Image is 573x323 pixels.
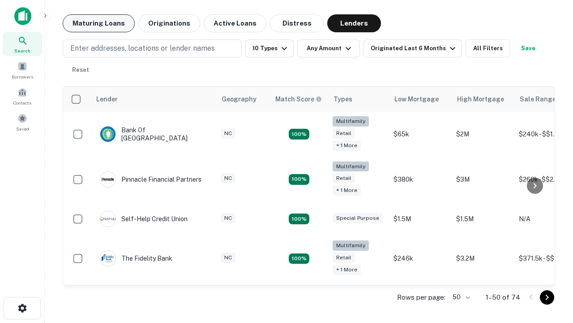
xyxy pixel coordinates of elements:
[14,7,31,25] img: capitalize-icon.png
[452,112,514,157] td: $2M
[100,250,172,266] div: The Fidelity Bank
[270,14,324,32] button: Distress
[389,157,452,202] td: $380k
[389,112,452,157] td: $65k
[100,127,115,142] img: picture
[221,213,235,223] div: NC
[63,14,135,32] button: Maturing Loans
[100,211,188,227] div: Self-help Credit Union
[363,39,462,57] button: Originated Last 6 Months
[333,265,361,275] div: + 1 more
[289,129,309,140] div: Matching Properties: 17, hasApolloMatch: undefined
[333,213,383,223] div: Special Purpose
[328,87,389,112] th: Types
[3,32,42,56] a: Search
[466,39,510,57] button: All Filters
[333,253,355,263] div: Retail
[457,94,504,105] div: High Mortgage
[221,128,235,139] div: NC
[520,94,556,105] div: Sale Range
[333,128,355,139] div: Retail
[289,174,309,185] div: Matching Properties: 17, hasApolloMatch: undefined
[66,61,95,79] button: Reset
[221,253,235,263] div: NC
[16,125,29,132] span: Saved
[452,157,514,202] td: $3M
[275,94,322,104] div: Capitalize uses an advanced AI algorithm to match your search with the best lender. The match sco...
[63,39,242,57] button: Enter addresses, locations or lender names
[289,253,309,264] div: Matching Properties: 10, hasApolloMatch: undefined
[275,94,320,104] h6: Match Score
[371,43,458,54] div: Originated Last 6 Months
[138,14,200,32] button: Originations
[100,171,201,188] div: Pinnacle Financial Partners
[3,58,42,82] a: Borrowers
[333,116,369,127] div: Multifamily
[270,87,328,112] th: Capitalize uses an advanced AI algorithm to match your search with the best lender. The match sco...
[100,211,115,227] img: picture
[333,240,369,251] div: Multifamily
[216,87,270,112] th: Geography
[452,202,514,236] td: $1.5M
[14,47,30,54] span: Search
[394,94,439,105] div: Low Mortgage
[96,94,118,105] div: Lender
[204,14,266,32] button: Active Loans
[221,173,235,183] div: NC
[13,99,31,106] span: Contacts
[70,43,215,54] p: Enter addresses, locations or lender names
[3,110,42,134] a: Saved
[514,39,543,57] button: Save your search to get updates of matches that match your search criteria.
[397,292,445,303] p: Rows per page:
[389,87,452,112] th: Low Mortgage
[100,172,115,187] img: picture
[100,126,207,142] div: Bank Of [GEOGRAPHIC_DATA]
[12,73,33,80] span: Borrowers
[297,39,360,57] button: Any Amount
[289,214,309,224] div: Matching Properties: 11, hasApolloMatch: undefined
[540,290,554,305] button: Go to next page
[100,251,115,266] img: picture
[3,84,42,108] a: Contacts
[528,251,573,294] iframe: Chat Widget
[245,39,294,57] button: 10 Types
[91,87,216,112] th: Lender
[333,173,355,183] div: Retail
[452,87,514,112] th: High Mortgage
[389,202,452,236] td: $1.5M
[333,140,361,151] div: + 1 more
[327,14,381,32] button: Lenders
[486,292,520,303] p: 1–50 of 74
[449,291,471,304] div: 50
[389,236,452,281] td: $246k
[452,236,514,281] td: $3.2M
[333,185,361,196] div: + 1 more
[222,94,257,105] div: Geography
[334,94,352,105] div: Types
[333,161,369,172] div: Multifamily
